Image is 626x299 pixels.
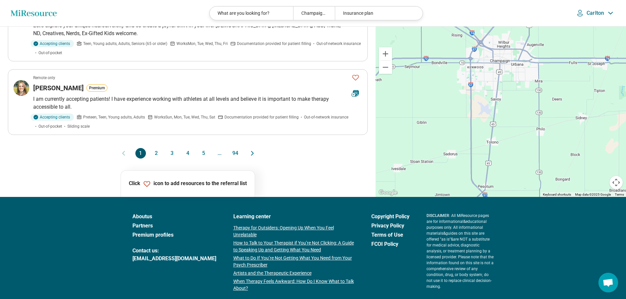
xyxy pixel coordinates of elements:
span: ... [214,148,225,159]
div: Champaign, [GEOGRAPHIC_DATA] 61820 [293,7,335,20]
span: Map data ©2025 Google [575,193,611,196]
button: Previous page [120,148,128,159]
span: DISCLAIMER [427,213,449,218]
a: Learning center [233,213,354,221]
button: 4 [183,148,193,159]
h3: [PERSON_NAME] [33,83,84,93]
p: Remote only [33,75,55,81]
p: : All MiResource pages are for informational & educational purposes only. All informational mater... [427,213,494,289]
button: Map camera controls [610,176,623,189]
div: Accepting clients [31,40,74,47]
button: 1 [135,148,146,159]
button: Zoom in [379,47,392,60]
div: Open chat [598,273,618,292]
span: Out-of-network insurance [316,41,361,47]
span: Preteen, Teen, Young adults, Adults [83,114,145,120]
a: What to Do If You’re Not Getting What You Need from Your Psych Prescriber [233,255,354,268]
p: Let’s explore your unique neurodiversity and co-create a joyful shift in your life. [DEMOGRAPHIC_... [33,22,362,37]
button: Keyboard shortcuts [543,192,571,197]
span: Works Mon, Tue, Wed, Thu, Fri [176,41,228,47]
a: Aboutus [132,213,216,221]
span: Documentation provided for patient filling [224,114,299,120]
a: When Therapy Feels Awkward: How Do I Know What to Talk About? [233,278,354,292]
a: Open this area in Google Maps (opens a new window) [377,188,399,197]
div: What are you looking for? [210,7,293,20]
span: Documentation provided for patient filling [237,41,311,47]
button: 5 [198,148,209,159]
button: Zoom out [379,61,392,74]
span: Out-of-network insurance [304,114,348,120]
a: [EMAIL_ADDRESS][DOMAIN_NAME] [132,255,216,263]
p: Carlton [587,10,604,16]
a: Terms (opens in new tab) [615,193,624,196]
a: FCOI Policy [371,240,409,248]
a: Partners [132,222,216,230]
button: 2 [151,148,162,159]
span: Teen, Young adults, Adults, Seniors (65 or older) [83,41,167,47]
a: Privacy Policy [371,222,409,230]
img: Google [377,188,399,197]
p: I am currently accepting patients! I have experience working with athletes at all levels and beli... [33,95,362,111]
span: Contact us: [132,247,216,255]
span: Out-of-pocket [38,123,62,129]
a: Copyright Policy [371,213,409,221]
span: Sliding scale [67,123,90,129]
button: 3 [167,148,177,159]
div: Insurance plan [335,7,418,20]
span: Works Sun, Mon, Tue, Wed, Thu, Sat [154,114,215,120]
a: Artists and the Therapeutic Experience [233,270,354,277]
a: Premium profiles [132,231,216,239]
a: How to Talk to Your Therapist if You’re Not Clicking: A Guide to Speaking Up and Getting What You... [233,240,354,253]
a: Terms of Use [371,231,409,239]
div: Accepting clients [31,114,74,121]
p: Click icon to add resources to the referral list [129,180,247,188]
button: Next page [248,148,256,159]
a: Therapy for Outsiders: Opening Up When You Feel Unrelatable [233,224,354,238]
button: Premium [86,84,107,92]
button: 94 [230,148,241,159]
span: Out-of-pocket [38,50,62,56]
button: Favorite [349,71,362,84]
